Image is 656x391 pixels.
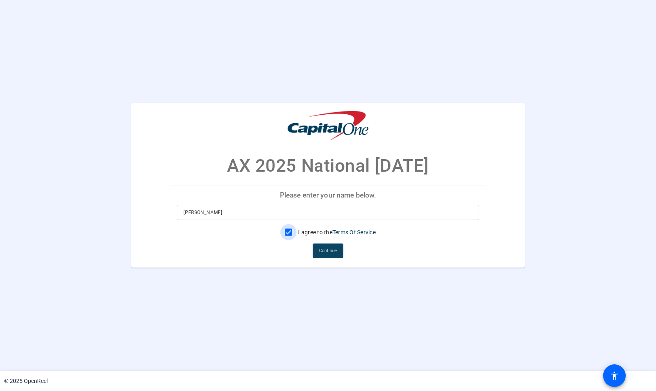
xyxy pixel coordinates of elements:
[227,152,429,179] p: AX 2025 National [DATE]
[610,371,619,380] mat-icon: accessibility
[183,208,473,217] input: Enter your name
[332,229,376,235] a: Terms Of Service
[4,377,48,385] div: © 2025 OpenReel
[313,244,343,258] button: Continue
[170,185,486,205] p: Please enter your name below.
[319,245,337,257] span: Continue
[288,111,368,140] img: company-logo
[296,228,376,236] label: I agree to the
